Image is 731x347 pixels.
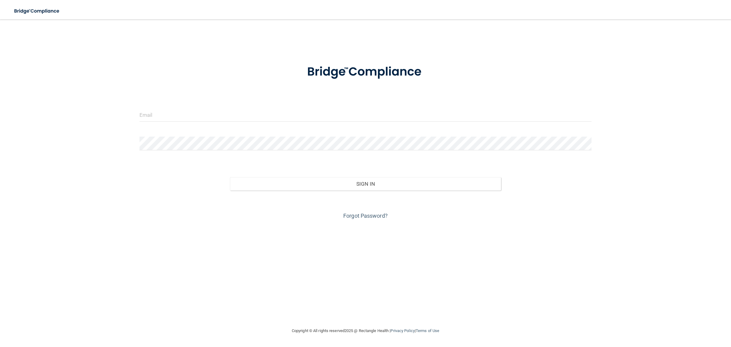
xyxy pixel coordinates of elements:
[416,328,439,333] a: Terms of Use
[230,177,501,191] button: Sign In
[139,108,592,122] input: Email
[9,5,65,17] img: bridge_compliance_login_screen.278c3ca4.svg
[343,213,388,219] a: Forgot Password?
[254,321,477,341] div: Copyright © All rights reserved 2025 @ Rectangle Health | |
[390,328,415,333] a: Privacy Policy
[295,56,436,88] img: bridge_compliance_login_screen.278c3ca4.svg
